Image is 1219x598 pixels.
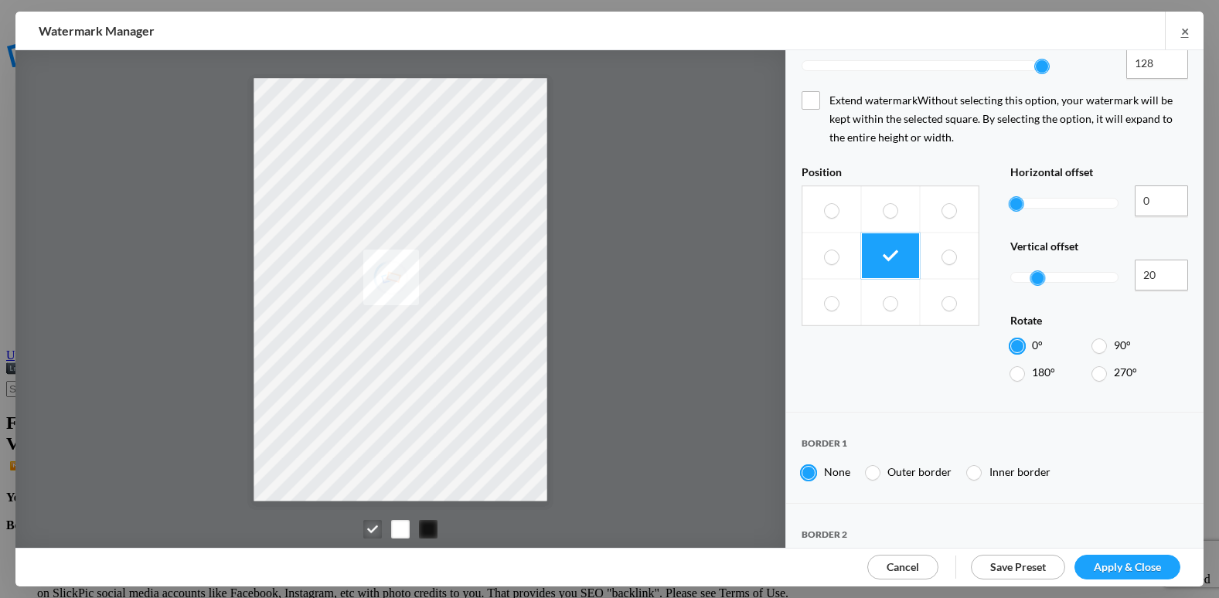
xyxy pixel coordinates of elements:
[1010,165,1093,185] span: Horizontal offset
[990,560,1046,573] span: Save Preset
[824,465,850,478] span: None
[1114,338,1131,352] span: 90°
[1032,338,1043,352] span: 0°
[867,555,938,579] a: Cancel
[39,12,776,50] h2: Watermark Manager
[1032,365,1055,379] span: 180°
[802,528,847,554] span: Border 2
[887,560,919,573] span: Cancel
[1165,12,1204,49] a: ×
[971,555,1065,579] a: Save Preset
[887,465,952,478] span: Outer border
[802,437,847,463] span: Border 1
[1010,240,1078,260] span: Vertical offset
[1094,560,1161,573] span: Apply & Close
[1010,314,1042,334] span: Rotate
[829,93,1173,144] span: Without selecting this option, your watermark will be kept within the selected square. By selecti...
[1074,555,1180,579] a: Apply & Close
[802,165,842,185] span: Position
[802,91,1188,147] span: Extend watermark
[989,465,1050,478] span: Inner border
[1114,365,1137,379] span: 270°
